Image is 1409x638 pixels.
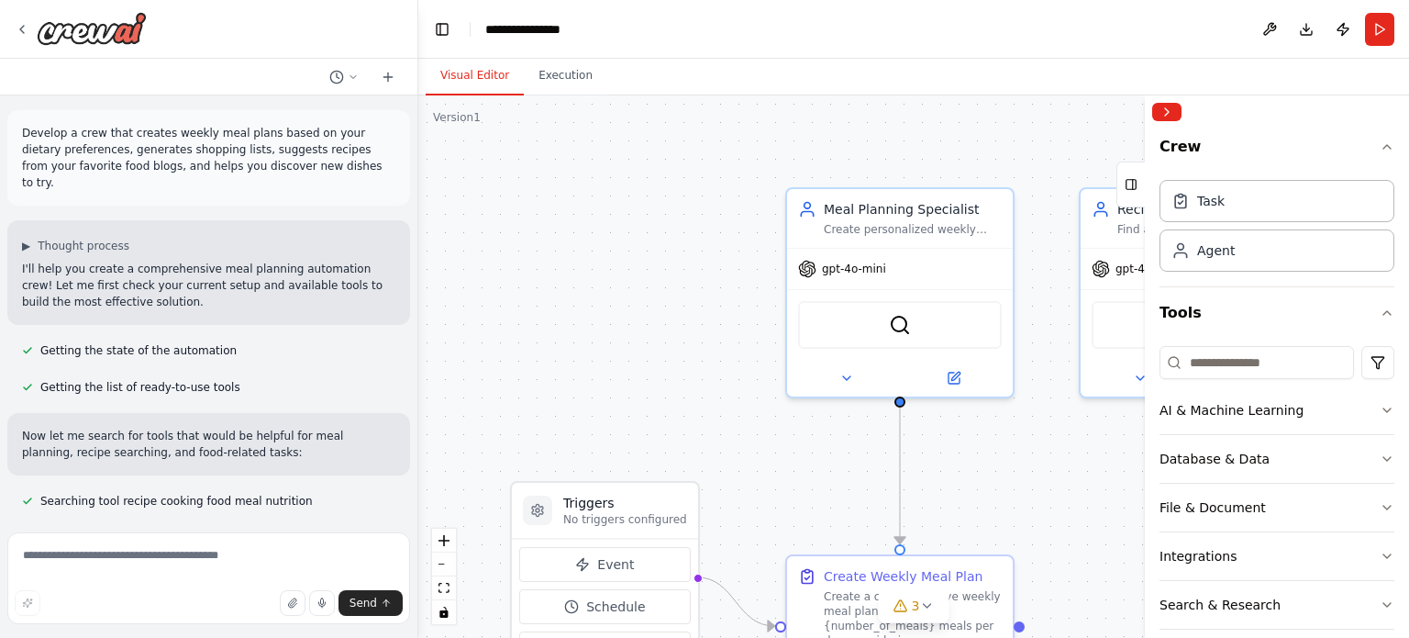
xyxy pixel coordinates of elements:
[322,66,366,88] button: Switch to previous chat
[309,590,335,616] button: Click to speak your automation idea
[1079,187,1308,398] div: Recipe Research ExpertFind and curate recipes from {favorite_food_blogs} and discover new dishes ...
[485,20,577,39] nav: breadcrumb
[433,110,481,125] div: Version 1
[373,66,403,88] button: Start a new chat
[912,597,920,615] span: 3
[889,314,911,336] img: SerperDevTool
[22,428,395,461] p: Now let me search for tools that would be helpful for meal planning, recipe searching, and food-r...
[1159,581,1394,629] button: Search & Research
[1159,401,1304,420] div: AI & Machine Learning
[563,512,687,527] p: No triggers configured
[1117,222,1295,237] div: Find and curate recipes from {favorite_food_blogs} and discover new dishes that match {dietary_pr...
[524,57,607,95] button: Execution
[824,567,982,586] div: Create Weekly Meal Plan
[1115,262,1180,276] span: gpt-4o-mini
[1159,450,1270,468] div: Database & Data
[22,239,129,253] button: ▶Thought process
[1137,95,1152,638] button: Toggle Sidebar
[1159,484,1394,532] button: File & Document
[1159,386,1394,434] button: AI & Machine Learning
[1159,532,1394,580] button: Integrations
[597,555,634,574] span: Event
[432,529,456,624] div: React Flow controls
[429,17,455,42] button: Hide left sidebar
[1117,200,1295,218] div: Recipe Research Expert
[38,239,129,253] span: Thought process
[432,553,456,576] button: zoom out
[1159,498,1266,517] div: File & Document
[519,589,691,624] button: Schedule
[1197,192,1225,210] div: Task
[40,380,240,395] span: Getting the list of ready-to-use tools
[432,576,456,600] button: fit view
[40,494,313,509] span: Searching tool recipe cooking food meal nutrition
[519,547,691,582] button: Event
[822,262,886,276] span: gpt-4o-mini
[1159,596,1281,614] div: Search & Research
[1152,103,1182,121] button: Collapse right sidebar
[22,261,395,310] p: I'll help you create a comprehensive meal planning automation crew! Let me first check your curre...
[891,406,909,543] g: Edge from 22ab1ee6-516c-4f87-b135-16ec00bbb0e5 to a57b1746-7d8f-4eee-8b30-41ac3016a4a2
[1159,173,1394,286] div: Crew
[22,125,395,191] p: Develop a crew that creates weekly meal plans based on your dietary preferences, generates shoppi...
[432,529,456,553] button: zoom in
[37,12,147,45] img: Logo
[785,187,1015,398] div: Meal Planning SpecialistCreate personalized weekly meal plans based on {dietary_preferences}, {nu...
[563,494,687,512] h3: Triggers
[426,57,524,95] button: Visual Editor
[586,598,645,616] span: Schedule
[349,596,377,610] span: Send
[824,222,1002,237] div: Create personalized weekly meal plans based on {dietary_preferences}, {number_of_meals} per day, ...
[15,590,40,616] button: Improve this prompt
[338,590,403,616] button: Send
[280,590,305,616] button: Upload files
[1197,241,1235,260] div: Agent
[696,568,774,635] g: Edge from triggers to a57b1746-7d8f-4eee-8b30-41ac3016a4a2
[902,367,1005,389] button: Open in side panel
[40,343,237,358] span: Getting the state of the automation
[824,200,1002,218] div: Meal Planning Specialist
[1159,129,1394,173] button: Crew
[22,239,30,253] span: ▶
[879,589,949,623] button: 3
[1159,547,1237,565] div: Integrations
[1159,435,1394,483] button: Database & Data
[1159,287,1394,339] button: Tools
[432,600,456,624] button: toggle interactivity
